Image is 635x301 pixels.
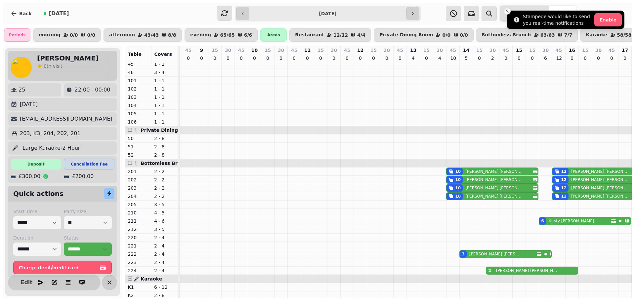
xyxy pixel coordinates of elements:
button: afternoon43/438/8 [104,28,182,42]
p: [PERSON_NAME] [PERSON_NAME] [465,185,523,191]
p: 30 [542,47,549,54]
p: 15 [516,47,522,54]
button: Edit [20,276,33,289]
p: 210 [128,209,149,216]
p: 1 - 2 [154,61,175,67]
p: 15 [370,47,377,54]
p: afternoon [109,32,135,38]
p: evening [190,32,211,38]
div: Deposit [11,158,61,169]
p: 101 [128,77,149,84]
p: [EMAIL_ADDRESS][DOMAIN_NAME] [20,115,112,123]
p: 205 [128,201,149,208]
p: Private Dining Room [379,32,433,38]
p: 45 [503,47,509,54]
span: Covers [154,52,172,57]
p: 0 [503,55,508,61]
p: 50 [128,135,149,142]
p: £200.00 [72,172,94,180]
p: 0 [609,55,614,61]
p: 105 [128,110,149,117]
label: Party size [64,208,112,214]
p: 63 / 63 [540,33,555,37]
p: 30 [225,47,231,54]
span: 0 [44,63,47,69]
p: [PERSON_NAME] [PERSON_NAME] [465,177,523,182]
p: 221 [128,243,149,249]
button: Restaurant12/124/4 [289,28,371,42]
p: 0 [477,55,482,61]
p: 0 [529,55,535,61]
p: 2 - 2 [154,168,175,175]
p: 102 [128,86,149,92]
p: K1 [128,284,149,290]
p: 106 [128,119,149,125]
p: 15 [317,47,324,54]
p: 3 - 4 [154,69,175,76]
p: 45 [291,47,297,54]
span: [DATE] [49,11,69,16]
p: 0 [596,55,601,61]
p: 4 - 5 [154,209,175,216]
p: 4 [410,55,416,61]
p: 12 [357,47,363,54]
p: 1 - 1 [154,119,175,125]
p: 0 [225,55,231,61]
button: Private Dining Room0/00/0 [374,28,474,42]
label: Status [64,234,112,241]
img: aHR0cHM6Ly93d3cuZ3JhdmF0YXIuY29tL2F2YXRhci80ZWM5YmM2YzYwODc0ZjkwNWEyY2JlYmNkZjMwMWU2Mz9zPTE1MCZkP... [11,56,32,78]
p: 45 [609,47,615,54]
span: 🍴 Bottomless Brunch [133,161,190,166]
p: 4 [437,55,442,61]
span: 🍴 Private Dining Room [133,128,194,133]
p: 58 / 58 [617,33,631,37]
div: Periods [4,28,30,42]
p: 222 [128,251,149,257]
p: 2 - 4 [154,234,175,241]
p: Bottomless Brunch [482,32,531,38]
p: 15 [529,47,535,54]
p: Large Karaoke-2 Hour [22,144,80,152]
p: 0 [252,55,257,61]
p: 2 - 2 [154,193,175,200]
button: morning0/00/0 [33,28,101,42]
p: 30 [595,47,602,54]
p: 0 [238,55,244,61]
p: 224 [128,267,149,274]
p: 11 [304,47,311,54]
p: 0 [516,55,522,61]
p: 203, K3, 204, 202, 201 [20,129,81,137]
p: 52 [128,152,149,158]
p: 0 / 0 [442,33,450,37]
p: 15 [212,47,218,54]
p: Kirsty [PERSON_NAME] [549,218,594,224]
p: 201 [128,168,149,175]
p: [PERSON_NAME] [PERSON_NAME] [469,251,520,257]
p: 0 / 0 [87,33,96,37]
p: [PERSON_NAME] [PERSON_NAME] [571,185,629,191]
p: 45 [556,47,562,54]
p: 4 - 6 [154,218,175,224]
p: 14 [463,47,469,54]
p: 🎤 [12,144,19,152]
p: morning [39,32,61,38]
p: 7 / 7 [564,33,572,37]
p: 25 [19,86,25,94]
p: 202 [128,176,149,183]
p: 1 - 1 [154,110,175,117]
p: 2 - 2 [154,176,175,183]
p: 45 [450,47,456,54]
div: 12 [561,169,567,174]
p: 2 - 4 [154,251,175,257]
p: 8 / 8 [168,33,176,37]
p: 45 [238,47,244,54]
p: 6 / 6 [244,33,252,37]
h2: [PERSON_NAME] [37,54,99,63]
p: 1 - 1 [154,94,175,100]
p: 0 [358,55,363,61]
div: 12 [561,177,567,182]
button: Close toast [504,8,511,15]
p: 0 [199,55,204,61]
p: 1 - 1 [154,86,175,92]
p: 0 / 0 [460,33,468,37]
